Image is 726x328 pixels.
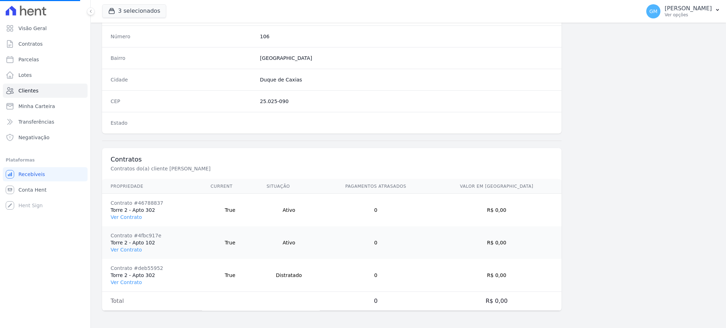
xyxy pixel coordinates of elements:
dt: CEP [111,98,254,105]
td: Torre 2 - Apto 102 [102,226,202,259]
td: 0 [320,194,432,227]
a: Negativação [3,130,88,145]
p: [PERSON_NAME] [665,5,712,12]
a: Ver Contrato [111,214,142,220]
div: Contrato #deb55952 [111,265,194,272]
span: Parcelas [18,56,39,63]
button: 3 selecionados [102,4,166,18]
span: Recebíveis [18,171,45,178]
td: Torre 2 - Apto 302 [102,259,202,292]
td: 0 [320,259,432,292]
th: Current [202,179,258,194]
h3: Contratos [111,155,553,164]
a: Visão Geral [3,21,88,35]
td: True [202,259,258,292]
dd: [GEOGRAPHIC_DATA] [260,55,553,62]
dd: Duque de Caxias [260,76,553,83]
a: Ver Contrato [111,279,142,285]
th: Pagamentos Atrasados [320,179,432,194]
td: R$ 0,00 [432,226,562,259]
a: Minha Carteira [3,99,88,113]
span: Transferências [18,118,54,125]
button: GM [PERSON_NAME] Ver opções [641,1,726,21]
td: R$ 0,00 [432,194,562,227]
td: 0 [320,292,432,311]
td: True [202,194,258,227]
div: Contrato #4fbc917e [111,232,194,239]
span: Negativação [18,134,50,141]
dd: 25.025-090 [260,98,553,105]
a: Transferências [3,115,88,129]
td: R$ 0,00 [432,292,562,311]
a: Recebíveis [3,167,88,181]
td: Total [102,292,202,311]
p: Contratos do(a) cliente [PERSON_NAME] [111,165,349,172]
span: Minha Carteira [18,103,55,110]
dt: Cidade [111,76,254,83]
dt: Número [111,33,254,40]
a: Parcelas [3,52,88,67]
th: Situação [258,179,320,194]
span: Conta Hent [18,186,46,193]
td: Ativo [258,226,320,259]
dd: 106 [260,33,553,40]
a: Contratos [3,37,88,51]
dt: Estado [111,119,254,126]
td: Torre 2 - Apto 302 [102,194,202,227]
span: Visão Geral [18,25,47,32]
p: Ver opções [665,12,712,18]
div: Contrato #46788837 [111,199,194,207]
td: Ativo [258,194,320,227]
a: Clientes [3,84,88,98]
span: Lotes [18,72,32,79]
span: GM [649,9,658,14]
td: R$ 0,00 [432,259,562,292]
span: Contratos [18,40,43,47]
dt: Bairro [111,55,254,62]
th: Propriedade [102,179,202,194]
th: Valor em [GEOGRAPHIC_DATA] [432,179,562,194]
a: Ver Contrato [111,247,142,253]
a: Conta Hent [3,183,88,197]
td: 0 [320,226,432,259]
td: True [202,226,258,259]
span: Clientes [18,87,38,94]
a: Lotes [3,68,88,82]
div: Plataformas [6,156,85,164]
td: Distratado [258,259,320,292]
